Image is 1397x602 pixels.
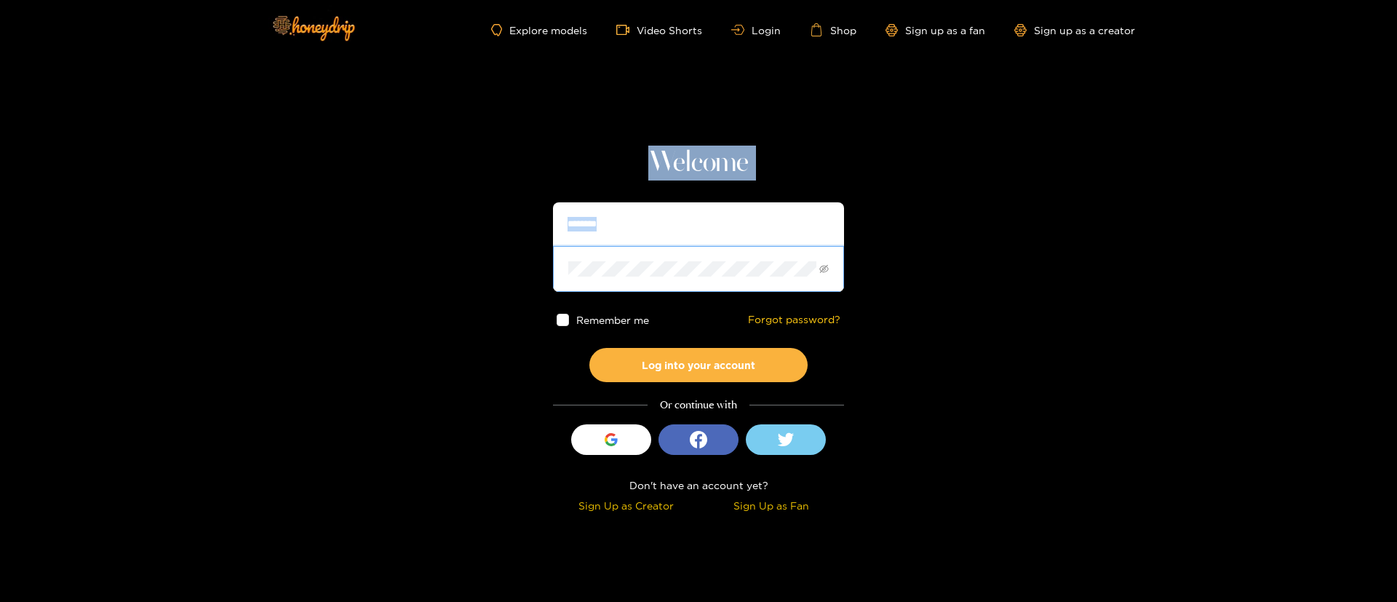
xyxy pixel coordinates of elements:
[553,397,844,413] div: Or continue with
[616,23,637,36] span: video-camera
[1014,24,1135,36] a: Sign up as a creator
[553,146,844,181] h1: Welcome
[553,477,844,494] div: Don't have an account yet?
[589,348,808,382] button: Log into your account
[748,314,840,326] a: Forgot password?
[557,497,695,514] div: Sign Up as Creator
[616,23,702,36] a: Video Shorts
[491,24,587,36] a: Explore models
[702,497,840,514] div: Sign Up as Fan
[810,23,856,36] a: Shop
[885,24,985,36] a: Sign up as a fan
[731,25,781,36] a: Login
[576,314,649,325] span: Remember me
[819,264,829,274] span: eye-invisible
